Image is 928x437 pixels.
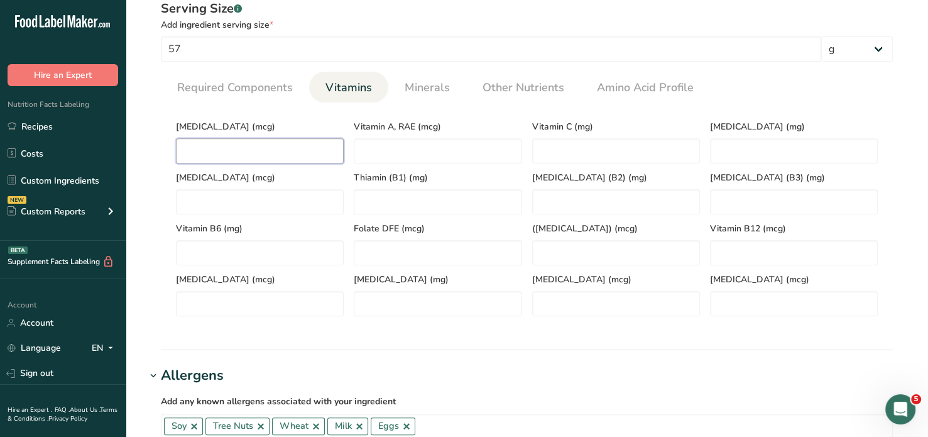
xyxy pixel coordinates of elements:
[176,171,344,184] span: [MEDICAL_DATA] (mcg)
[176,273,344,286] span: [MEDICAL_DATA] (mcg)
[8,406,117,423] a: Terms & Conditions .
[8,64,118,86] button: Hire an Expert
[48,414,87,423] a: Privacy Policy
[885,394,915,424] iframe: Intercom live chat
[325,79,372,96] span: Vitamins
[177,79,293,96] span: Required Components
[710,171,878,184] span: [MEDICAL_DATA] (B3) (mg)
[597,79,694,96] span: Amino Acid Profile
[354,120,521,133] span: Vitamin A, RAE (mcg)
[161,36,821,62] input: Type your serving size here
[70,406,100,414] a: About Us .
[176,120,344,133] span: [MEDICAL_DATA] (mcg)
[55,406,70,414] a: FAQ .
[161,396,396,407] span: Add any known allergens associated with your ingredient
[8,196,26,204] div: NEW
[911,394,921,404] span: 5
[8,337,61,359] a: Language
[8,205,85,218] div: Custom Reports
[8,406,52,414] a: Hire an Expert .
[710,120,878,133] span: [MEDICAL_DATA] (mg)
[161,18,893,31] div: Add ingredient serving size
[213,419,253,433] span: Tree Nuts
[176,222,344,235] span: Vitamin B6 (mg)
[532,171,700,184] span: [MEDICAL_DATA] (B2) (mg)
[8,246,28,254] div: BETA
[354,171,521,184] span: Thiamin (B1) (mg)
[378,419,399,433] span: Eggs
[335,419,352,433] span: Milk
[172,419,187,433] span: Soy
[532,120,700,133] span: Vitamin C (mg)
[354,273,521,286] span: [MEDICAL_DATA] (mg)
[710,222,878,235] span: Vitamin B12 (mcg)
[483,79,564,96] span: Other Nutrients
[532,222,700,235] span: ([MEDICAL_DATA]) (mcg)
[354,222,521,235] span: Folate DFE (mcg)
[161,365,224,386] div: Allergens
[710,273,878,286] span: [MEDICAL_DATA] (mcg)
[405,79,450,96] span: Minerals
[280,419,308,433] span: Wheat
[532,273,700,286] span: [MEDICAL_DATA] (mcg)
[92,341,118,356] div: EN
